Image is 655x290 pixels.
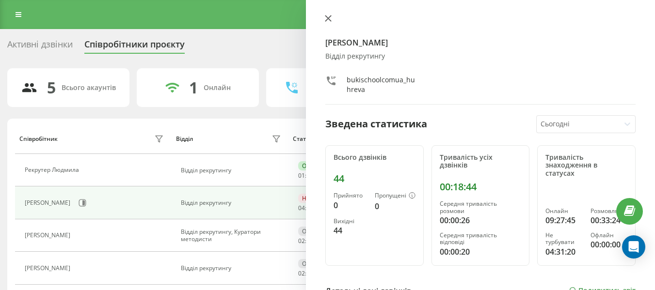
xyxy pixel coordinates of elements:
div: Відділ рекрутингу [181,199,283,206]
div: 00:00:00 [591,239,627,250]
div: 5 [47,78,56,97]
div: bukischoolcomua_huhreva [347,75,416,94]
div: Онлайн [298,161,329,170]
div: : : [298,205,321,212]
div: 0 [334,199,367,211]
div: Співробітники проєкту [84,39,185,54]
div: 44 [334,225,367,236]
div: Офлайн [591,232,627,239]
div: Рекрутер Людмила [25,167,81,173]
div: Статус [293,136,312,142]
div: 00:33:24 [591,214,627,226]
span: 02 [298,269,305,277]
div: [PERSON_NAME] [25,265,73,272]
div: [PERSON_NAME] [25,232,73,239]
div: Активні дзвінки [7,39,73,54]
div: 44 [334,173,415,184]
div: : : [298,270,321,277]
div: [PERSON_NAME] [25,199,73,206]
div: Вихідні [334,218,367,225]
div: Відділ [176,136,193,142]
div: Пропущені [375,192,415,200]
div: Відділ рекрутингу [181,265,283,272]
div: 09:27:45 [545,214,582,226]
div: Тривалість усіх дзвінків [440,153,522,170]
div: 00:18:44 [440,181,522,193]
div: Відділ рекрутингу [325,52,636,61]
div: Середня тривалість відповіді [440,232,522,246]
div: Відділ рекрутингу [181,167,283,174]
div: 00:00:26 [440,214,522,226]
div: Співробітник [19,136,58,142]
div: Онлайн [204,84,231,92]
div: Зведена статистика [325,117,427,131]
span: 01 [298,171,305,180]
div: Не турбувати [298,194,344,203]
div: 04:31:20 [545,246,582,258]
div: Відділ рекрутингу, Куратори методисти [181,229,283,243]
div: Середня тривалість розмови [440,200,522,214]
div: Тривалість знаходження в статусах [545,153,627,178]
div: : : [298,172,321,179]
div: 1 [189,78,198,97]
div: Всього дзвінків [334,153,415,162]
div: 00:00:20 [440,246,522,258]
span: 04 [298,204,305,212]
div: : : [298,238,321,244]
div: Розмовляє [591,208,627,214]
div: Онлайн [545,208,582,214]
div: Не турбувати [545,232,582,246]
div: Всього акаунтів [62,84,116,92]
div: Офлайн [298,259,329,268]
div: 0 [375,200,415,212]
div: Прийнято [334,192,367,199]
div: Офлайн [298,227,329,236]
h4: [PERSON_NAME] [325,37,636,48]
div: Open Intercom Messenger [622,235,645,259]
span: 02 [298,237,305,245]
